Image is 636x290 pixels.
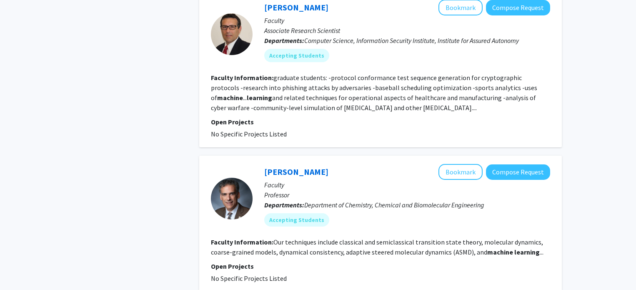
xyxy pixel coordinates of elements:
[264,25,550,35] p: Associate Research Scientist
[438,164,483,180] button: Add Rigoberto Hernandez to Bookmarks
[211,238,543,256] fg-read-more: Our techniques include classical and semiclassical transition state theory, molecular dynamics, c...
[264,36,304,45] b: Departments:
[6,252,35,284] iframe: Chat
[514,248,540,256] b: learning
[211,238,273,246] b: Faculty Information:
[264,166,328,177] a: [PERSON_NAME]
[304,201,484,209] span: Department of Chemistry, Chemical and Biomolecular Engineering
[264,49,329,62] mat-chip: Accepting Students
[211,73,273,82] b: Faculty Information:
[487,248,513,256] b: machine
[264,2,328,13] a: [PERSON_NAME]
[486,164,550,180] button: Compose Request to Rigoberto Hernandez
[211,117,550,127] p: Open Projects
[264,201,304,209] b: Departments:
[211,130,287,138] span: No Specific Projects Listed
[217,93,243,102] b: machine
[264,180,550,190] p: Faculty
[211,261,550,271] p: Open Projects
[264,213,329,227] mat-chip: Accepting Students
[211,274,287,282] span: No Specific Projects Listed
[211,73,537,112] fg-read-more: graduate students: -protocol conformance test sequence generation for cryptographic protocols -re...
[247,93,272,102] b: learning
[264,15,550,25] p: Faculty
[264,190,550,200] p: Professor
[304,36,519,45] span: Computer Science, Information Security Institute, Institute for Assured Autonomy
